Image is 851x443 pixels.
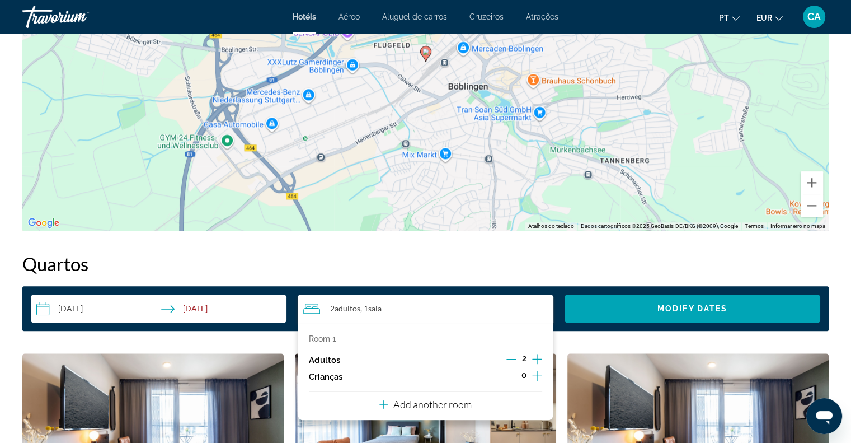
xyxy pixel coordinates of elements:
span: 0 [521,371,526,380]
p: Crianças [309,372,342,382]
h2: Quartos [22,253,829,275]
a: Termos (abre em uma nova guia) [745,223,764,229]
p: Adultos [309,356,340,365]
button: Increment adults [532,352,542,369]
button: Add another room [379,391,472,414]
p: Room 1 [309,334,336,343]
span: 2 [522,354,526,363]
span: Dados cartográficos ©2025 GeoBasis-DE/BKG (©2009), Google [581,223,738,229]
div: Search widget [31,295,820,323]
img: Google [25,216,62,230]
a: Cruzeiros [469,12,504,21]
p: Add another room [393,398,472,411]
button: User Menu [800,5,829,29]
a: Hotéis [293,12,316,21]
button: Aumentar o zoom [801,171,823,194]
span: pt [719,13,729,22]
a: Abrir esta área no Google Maps (abre uma nova janela) [25,216,62,230]
span: Adultos [335,304,360,313]
button: Travelers: 2 adults, 0 children [298,295,553,323]
span: EUR [756,13,772,22]
span: , 1 [360,304,382,313]
button: Modify Dates [565,295,820,323]
button: Decrement adults [506,353,516,367]
button: Change language [719,10,740,26]
a: Travorium [22,2,134,31]
a: Atrações [526,12,558,21]
span: Modify Dates [657,304,727,313]
button: Change currency [756,10,783,26]
span: Sala [368,304,382,313]
a: Aluguel de carros [382,12,447,21]
button: Select check in and out date [31,295,286,323]
button: Diminuir o zoom [801,194,823,217]
button: Atalhos do teclado [528,222,574,230]
a: Aéreo [338,12,360,21]
a: Informar erro no mapa [770,223,825,229]
span: CA [807,11,821,22]
iframe: Botão para abrir a janela de mensagens [806,398,842,434]
span: 2 [330,304,360,313]
button: Increment children [532,369,542,385]
button: Decrement children [506,370,516,384]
